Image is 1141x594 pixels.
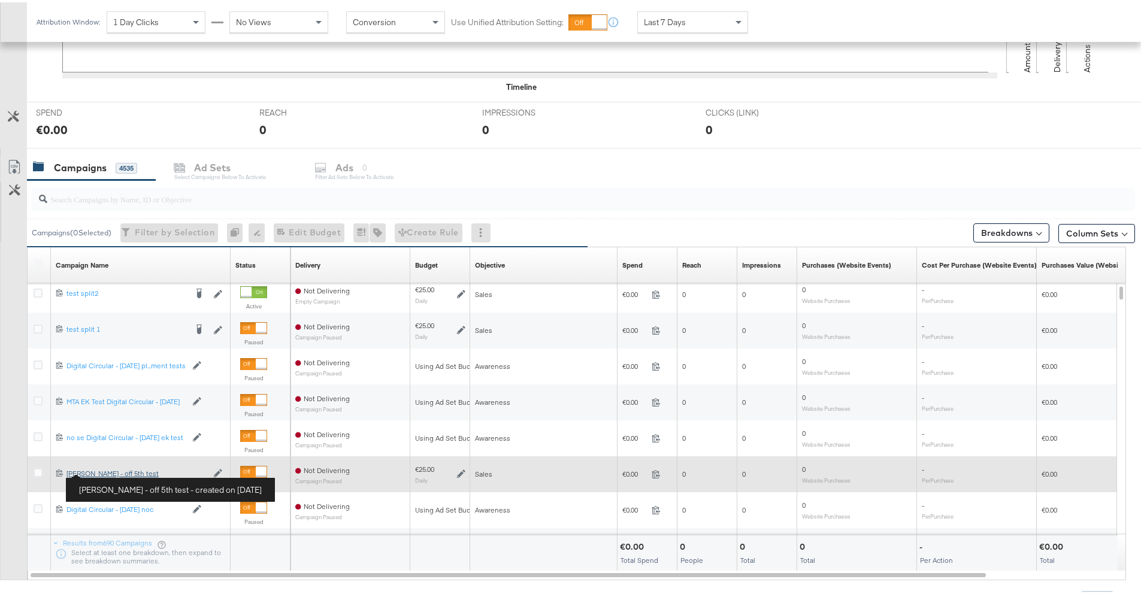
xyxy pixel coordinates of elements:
[66,395,186,404] div: MTA EK Test Digital Circular - [DATE]
[802,331,851,338] sub: Website Purchases
[295,258,320,268] a: Reflects the ability of your Ad Campaign to achieve delivery based on ad states, schedule and bud...
[682,503,686,512] span: 0
[802,390,806,399] span: 0
[295,296,350,302] sub: Empty Campaign
[47,180,1034,204] input: Search Campaigns by Name, ID or Objective
[415,503,482,513] div: Using Ad Set Budget
[1042,359,1057,368] span: €0.00
[922,258,1037,268] a: The average cost for each purchase tracked by your Custom Audience pixel on your website after pe...
[620,539,647,550] div: €0.00
[1042,287,1057,296] span: €0.00
[742,503,746,512] span: 0
[922,462,924,471] span: -
[682,395,686,404] span: 0
[36,16,101,24] div: Attribution Window:
[622,323,647,332] span: €0.00
[742,395,746,404] span: 0
[304,463,350,472] span: Not Delivering
[295,258,320,268] div: Delivery
[54,159,107,172] div: Campaigns
[116,160,137,171] div: 4535
[1058,222,1135,241] button: Column Sets
[922,331,954,338] sub: Per Purchase
[353,14,396,25] span: Conversion
[475,323,492,332] span: Sales
[66,395,186,405] a: MTA EK Test Digital Circular - [DATE]
[621,553,658,562] span: Total Spend
[742,467,746,476] span: 0
[259,119,267,136] div: 0
[304,284,350,293] span: Not Delivering
[295,368,350,374] sub: Campaign Paused
[66,322,186,334] a: test split 1
[475,258,505,268] div: Objective
[922,354,924,363] span: -
[922,319,924,328] span: -
[682,287,686,296] span: 0
[415,431,482,441] div: Using Ad Set Budget
[240,444,267,451] label: Paused
[240,516,267,523] label: Paused
[800,553,815,562] span: Total
[802,319,806,328] span: 0
[235,258,256,268] div: Status
[742,359,746,368] span: 0
[56,258,108,268] div: Campaign Name
[482,119,489,136] div: 0
[259,105,349,116] span: REACH
[415,462,434,472] div: €25.00
[66,322,186,332] div: test split 1
[622,467,647,476] span: €0.00
[295,475,350,482] sub: Campaign Paused
[922,390,924,399] span: -
[304,499,350,508] span: Not Delivering
[742,323,746,332] span: 0
[66,286,186,298] a: test split2
[304,356,350,365] span: Not Delivering
[295,404,350,410] sub: Campaign Paused
[475,287,492,296] span: Sales
[475,503,510,512] span: Awareness
[802,283,806,292] span: 0
[802,474,851,481] sub: Website Purchases
[682,431,686,440] span: 0
[235,258,256,268] a: Shows the current state of your Ad Campaign.
[304,428,350,437] span: Not Delivering
[802,354,806,363] span: 0
[1042,431,1057,440] span: €0.00
[295,511,350,518] sub: Campaign Paused
[680,539,689,550] div: 0
[1040,553,1055,562] span: Total
[415,283,434,292] div: €25.00
[922,426,924,435] span: -
[922,258,1037,268] div: Cost Per Purchase (Website Events)
[622,258,643,268] div: Spend
[802,258,891,268] div: Purchases (Website Events)
[922,283,924,292] span: -
[802,426,806,435] span: 0
[475,359,510,368] span: Awareness
[1039,539,1067,550] div: €0.00
[415,319,434,328] div: €25.00
[922,438,954,445] sub: Per Purchase
[304,392,350,401] span: Not Delivering
[66,431,186,440] div: no se Digital Circular - [DATE] ek test
[800,539,809,550] div: 0
[475,431,510,440] span: Awareness
[475,467,492,476] span: Sales
[236,14,271,25] span: No Views
[482,105,572,116] span: IMPRESSIONS
[66,466,207,477] a: [PERSON_NAME] - off 5th test
[740,553,755,562] span: Total
[415,359,482,369] div: Using Ad Set Budget
[622,287,647,296] span: €0.00
[295,332,350,338] sub: Campaign Paused
[922,510,954,517] sub: Per Purchase
[922,295,954,302] sub: Per Purchase
[240,372,267,380] label: Paused
[682,323,686,332] span: 0
[66,431,186,441] a: no se Digital Circular - [DATE] ek test
[706,119,713,136] div: 0
[66,286,186,296] div: test split2
[973,221,1049,240] button: Breakdowns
